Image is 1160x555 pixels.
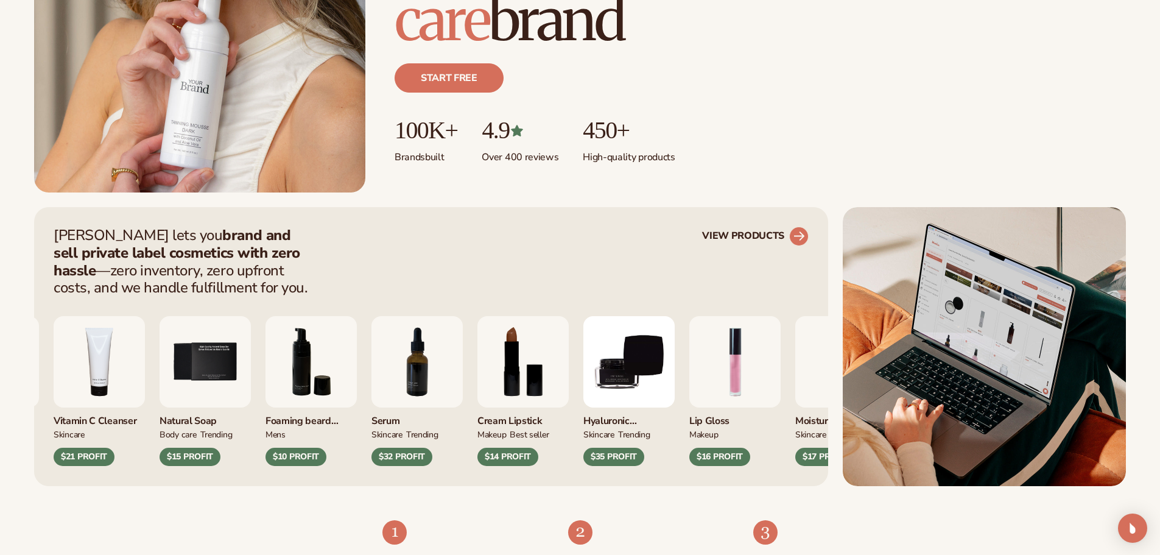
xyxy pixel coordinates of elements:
div: 8 / 9 [477,316,569,466]
div: $32 PROFIT [371,448,432,466]
p: 100K+ [395,117,457,144]
div: Cream Lipstick [477,408,569,428]
div: SKINCARE [371,428,402,440]
div: Foaming beard wash [265,408,357,428]
p: 450+ [583,117,675,144]
div: SKINCARE [795,428,826,440]
div: Vitamin C Cleanser [54,408,145,428]
div: $35 PROFIT [583,448,644,466]
div: Lip Gloss [689,408,781,428]
div: 5 / 9 [160,316,251,466]
p: [PERSON_NAME] lets you —zero inventory, zero upfront costs, and we handle fulfillment for you. [54,227,315,297]
a: Start free [395,63,504,93]
div: 2 / 9 [795,316,887,466]
div: SKINCARE [583,428,614,440]
p: High-quality products [583,144,675,164]
img: Foaming beard wash. [265,316,357,408]
div: 4 / 9 [54,316,145,466]
div: $10 PROFIT [265,448,326,466]
div: $14 PROFIT [477,448,538,466]
p: Over 400 reviews [482,144,558,164]
div: Hyaluronic moisturizer [583,408,675,428]
strong: brand and sell private label cosmetics with zero hassle [54,225,300,280]
a: VIEW PRODUCTS [702,227,809,246]
div: BODY Care [160,428,197,440]
img: Moisturizing lotion. [795,316,887,408]
div: $21 PROFIT [54,448,114,466]
img: Shopify Image 7 [382,520,407,545]
div: Skincare [54,428,85,440]
img: Vitamin c cleanser. [54,316,145,408]
div: 6 / 9 [265,316,357,466]
div: TRENDING [618,428,650,440]
div: 9 / 9 [583,316,675,466]
div: $15 PROFIT [160,448,220,466]
p: Brands built [395,144,457,164]
img: Shopify Image 8 [568,520,592,545]
div: Serum [371,408,463,428]
img: Nature bar of soap. [160,316,251,408]
img: Shopify Image 9 [753,520,778,545]
img: Shopify Image 5 [843,207,1126,486]
div: mens [265,428,286,440]
div: TRENDING [406,428,438,440]
div: 7 / 9 [371,316,463,466]
div: Natural Soap [160,408,251,428]
div: MAKEUP [477,428,506,440]
div: BEST SELLER [510,428,549,440]
p: 4.9 [482,117,558,144]
div: TRENDING [200,428,233,440]
div: $17 PROFIT [795,448,856,466]
div: MAKEUP [689,428,718,440]
img: Hyaluronic Moisturizer [583,316,675,408]
div: $16 PROFIT [689,448,750,466]
img: Collagen and retinol serum. [371,316,463,408]
img: Pink lip gloss. [689,316,781,408]
div: 1 / 9 [689,316,781,466]
div: Open Intercom Messenger [1118,514,1147,543]
div: Moisturizer [795,408,887,428]
img: Luxury cream lipstick. [477,316,569,408]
